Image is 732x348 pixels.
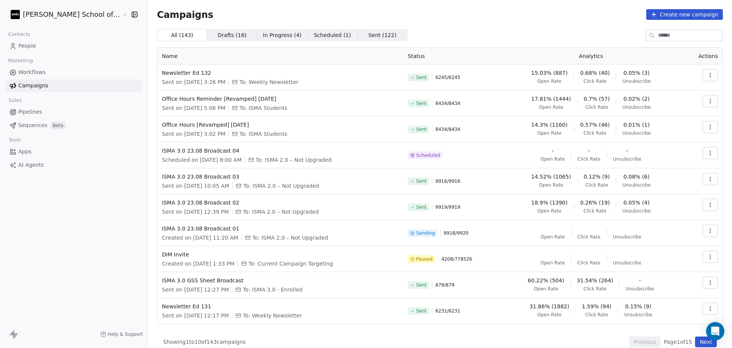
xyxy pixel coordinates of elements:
[444,230,469,236] span: 9918 / 9920
[162,104,225,112] span: Sent on [DATE] 5:06 PM
[162,156,242,164] span: Scheduled on [DATE] 8:00 AM
[580,199,610,206] span: 0.26% (19)
[162,95,399,103] span: Office Hours Reminder [Revamped] [DATE]
[249,260,333,267] span: To: Current Campaign Targeting
[528,277,564,284] span: 60.22% (504)
[541,234,565,240] span: Open Rate
[263,31,302,39] span: In Progress ( 4 )
[243,182,319,190] span: To: ISMA 2.0 – Not Upgraded
[580,121,610,129] span: 0.57% (46)
[314,31,351,39] span: Scheduled ( 1 )
[537,130,562,136] span: Open Rate
[435,100,460,106] span: 8434 / 8434
[18,108,42,116] span: Pipelines
[162,173,399,180] span: ISMA 3.0 23.08 Broadcast 03
[435,204,460,210] span: 9919 / 9919
[243,286,302,293] span: To: ISMA 3.0 - Enrolled
[162,78,225,86] span: Sent on [DATE] 3:26 PM
[157,48,403,64] th: Name
[416,230,435,236] span: Sending
[624,312,652,318] span: Unsubscribe
[435,74,460,81] span: 6245 / 6245
[416,204,427,210] span: Sent
[5,95,25,106] span: Sales
[416,126,427,132] span: Sent
[622,208,650,214] span: Unsubscribe
[239,78,299,86] span: To: Weekly Newsletter
[403,48,499,64] th: Status
[256,156,332,164] span: To: ISMA 2.0 – Not Upgraded
[583,208,606,214] span: Click Rate
[646,9,723,20] button: Create new campaign
[583,130,606,136] span: Click Rate
[162,277,399,284] span: ISMA 3.0 GSS Sheet Broadcast
[416,178,427,184] span: Sent
[578,234,600,240] span: Click Rate
[162,208,229,216] span: Sent on [DATE] 12:39 PM
[441,256,472,262] span: 4208 / 778526
[416,282,427,288] span: Sent
[243,312,302,319] span: To: Weekly Newsletter
[695,337,717,347] button: Next
[537,78,562,84] span: Open Rate
[6,106,141,118] a: Pipelines
[577,277,613,284] span: 31.54% (264)
[6,145,141,158] a: Apps
[416,100,427,106] span: Sent
[162,130,225,138] span: Sent on [DATE] 3:02 PM
[622,130,650,136] span: Unsubscribe
[162,182,229,190] span: Sent on [DATE] 10:05 AM
[583,286,606,292] span: Click Rate
[162,260,234,267] span: Created on [DATE] 1:33 PM
[6,119,141,132] a: SequencesBeta
[541,260,565,266] span: Open Rate
[588,147,590,155] span: -
[6,79,141,92] a: Campaigns
[626,147,628,155] span: -
[539,104,563,110] span: Open Rate
[584,173,610,180] span: 0.12% (9)
[162,69,399,77] span: Newsletter Ed 132
[531,95,571,103] span: 17.81% (1444)
[243,208,319,216] span: To: ISMA 2.0 – Not Upgraded
[18,148,32,156] span: Apps
[239,130,287,138] span: To: ISMA Students
[9,8,117,21] button: [PERSON_NAME] School of Finance LLP
[629,337,661,347] button: Previous
[499,48,684,64] th: Analytics
[416,152,440,158] span: Scheduled
[435,126,460,132] span: 8434 / 8434
[23,10,120,19] span: [PERSON_NAME] School of Finance LLP
[18,161,44,169] span: AI Agents
[683,48,722,64] th: Actions
[108,331,143,337] span: Help & Support
[623,199,650,206] span: 0.05% (4)
[252,234,328,242] span: To: ISMA 2.0 – Not Upgraded
[613,234,641,240] span: Unsubscribe
[626,286,654,292] span: Unsubscribe
[416,74,427,81] span: Sent
[584,95,610,103] span: 0.7% (57)
[162,286,229,293] span: Sent on [DATE] 12:27 PM
[583,78,606,84] span: Click Rate
[6,159,141,171] a: AI Agents
[585,312,608,318] span: Click Rate
[580,69,610,77] span: 0.68% (40)
[531,121,567,129] span: 14.3% (1160)
[613,260,641,266] span: Unsubscribe
[622,182,650,188] span: Unsubscribe
[162,234,238,242] span: Created on [DATE] 11:20 AM
[163,338,246,346] span: Showing 1 to 10 of 143 campaigns
[18,68,46,76] span: Workflows
[162,312,229,319] span: Sent on [DATE] 12:17 PM
[622,104,650,110] span: Unsubscribe
[537,208,562,214] span: Open Rate
[5,29,34,40] span: Contacts
[531,69,567,77] span: 15.03% (887)
[162,303,399,310] span: Newsletter Ed 131
[531,199,567,206] span: 18.9% (1390)
[416,256,433,262] span: Paused
[162,251,399,258] span: DIM Invite
[639,277,641,284] span: -
[613,156,641,162] span: Unsubscribe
